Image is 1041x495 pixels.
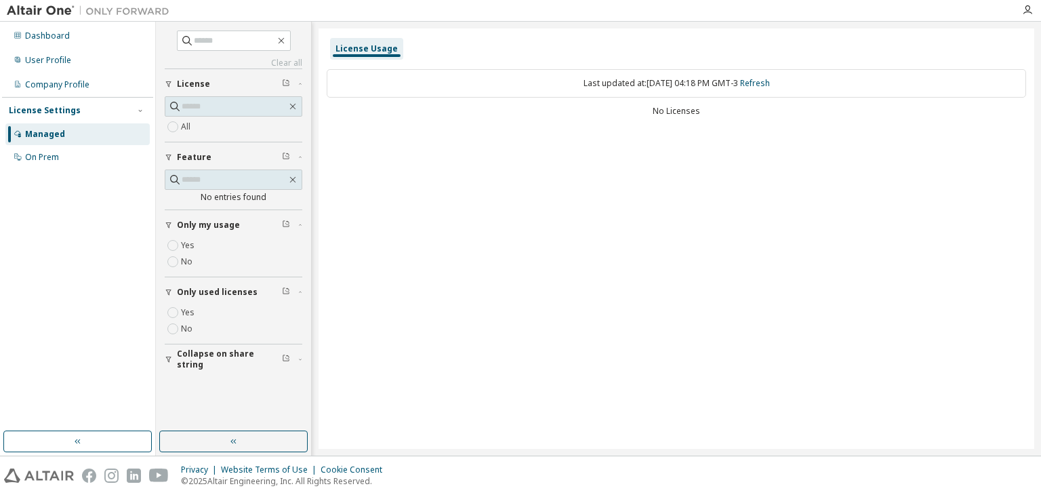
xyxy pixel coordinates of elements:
label: No [181,321,195,337]
div: Managed [25,129,65,140]
div: License Settings [9,105,81,116]
img: linkedin.svg [127,469,141,483]
span: Feature [177,152,211,163]
span: License [177,79,210,90]
div: Privacy [181,464,221,475]
div: Cookie Consent [321,464,390,475]
label: Yes [181,237,197,254]
div: Website Terms of Use [221,464,321,475]
a: Clear all [165,58,302,68]
span: Only my usage [177,220,240,231]
div: License Usage [335,43,398,54]
span: Collapse on share string [177,349,282,370]
p: © 2025 Altair Engineering, Inc. All Rights Reserved. [181,475,390,487]
a: Refresh [740,77,770,89]
div: On Prem [25,152,59,163]
img: youtube.svg [149,469,169,483]
button: Only my usage [165,210,302,240]
div: No entries found [165,192,302,203]
img: altair_logo.svg [4,469,74,483]
button: Only used licenses [165,277,302,307]
span: Clear filter [282,287,290,298]
label: No [181,254,195,270]
img: facebook.svg [82,469,96,483]
span: Clear filter [282,79,290,90]
button: Feature [165,142,302,172]
span: Only used licenses [177,287,258,298]
button: Collapse on share string [165,344,302,374]
div: User Profile [25,55,71,66]
div: No Licenses [327,106,1026,117]
label: All [181,119,193,135]
span: Clear filter [282,220,290,231]
span: Clear filter [282,152,290,163]
button: License [165,69,302,99]
img: Altair One [7,4,176,18]
span: Clear filter [282,354,290,365]
label: Yes [181,304,197,321]
div: Dashboard [25,31,70,41]
div: Company Profile [25,79,89,90]
div: Last updated at: [DATE] 04:18 PM GMT-3 [327,69,1026,98]
img: instagram.svg [104,469,119,483]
